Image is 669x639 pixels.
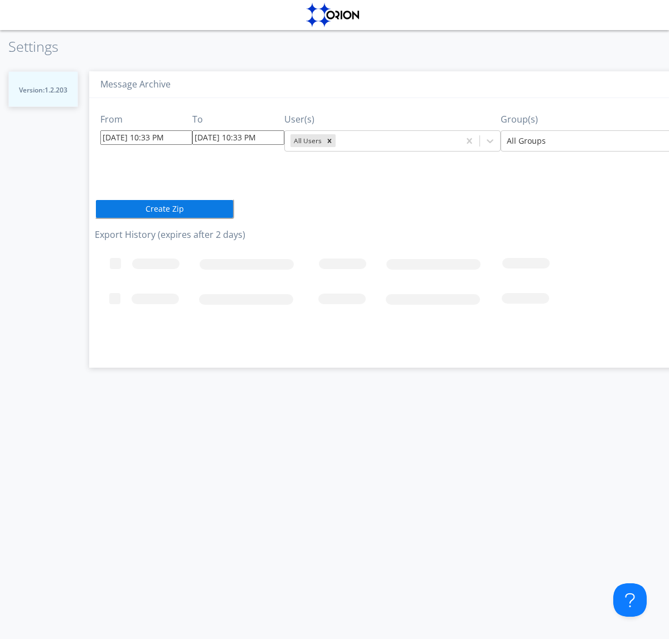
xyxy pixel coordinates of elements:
span: Version: 1.2.203 [19,85,67,95]
button: Version:1.2.203 [8,71,78,108]
iframe: Toggle Customer Support [613,583,647,617]
div: All Users [290,134,323,147]
div: Remove All Users [323,134,336,147]
h3: To [192,115,284,125]
button: Create Zip [95,199,234,219]
h3: From [100,115,192,125]
h3: User(s) [284,115,501,125]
